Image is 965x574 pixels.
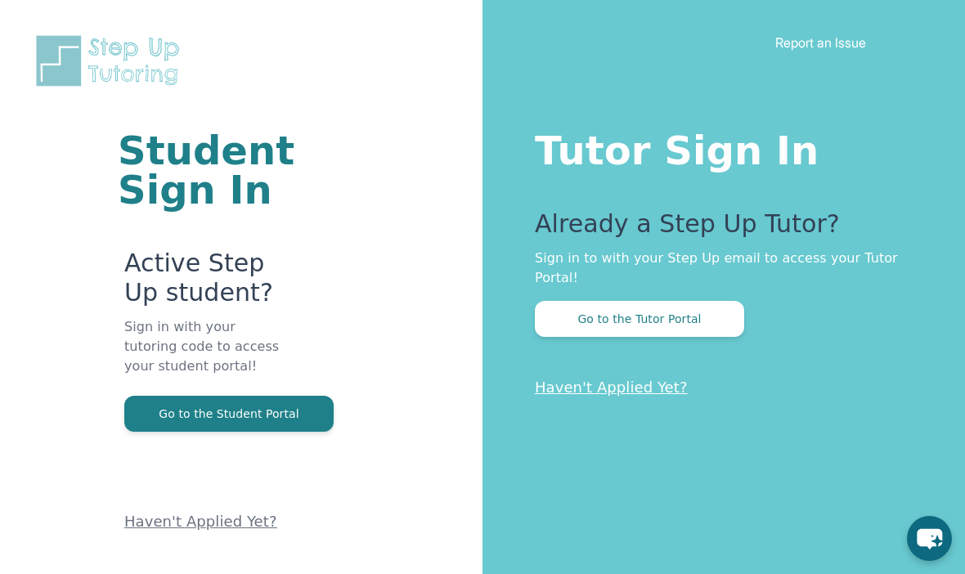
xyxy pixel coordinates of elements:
[775,34,866,51] a: Report an Issue
[535,249,900,288] p: Sign in to with your Step Up email to access your Tutor Portal!
[535,301,744,337] button: Go to the Tutor Portal
[124,396,334,432] button: Go to the Student Portal
[124,249,286,317] p: Active Step Up student?
[535,209,900,249] p: Already a Step Up Tutor?
[907,516,952,561] button: chat-button
[535,124,900,170] h1: Tutor Sign In
[124,406,334,421] a: Go to the Student Portal
[535,379,688,396] a: Haven't Applied Yet?
[124,513,277,530] a: Haven't Applied Yet?
[535,311,744,326] a: Go to the Tutor Portal
[124,317,286,396] p: Sign in with your tutoring code to access your student portal!
[118,131,286,209] h1: Student Sign In
[33,33,190,89] img: Step Up Tutoring horizontal logo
